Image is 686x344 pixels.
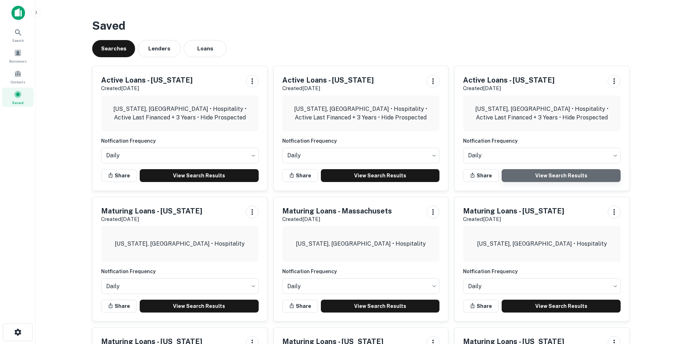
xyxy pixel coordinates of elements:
[463,146,621,166] div: Without label
[115,240,245,248] p: [US_STATE], [GEOGRAPHIC_DATA] • Hospitality
[12,38,24,43] span: Search
[140,169,259,182] a: View Search Results
[282,84,374,93] p: Created [DATE]
[282,206,392,216] h5: Maturing Loans - Massachusets
[502,169,621,182] a: View Search Results
[296,240,426,248] p: [US_STATE], [GEOGRAPHIC_DATA] • Hospitality
[2,46,34,65] a: Borrowers
[463,169,499,182] button: Share
[101,215,202,223] p: Created [DATE]
[282,75,374,85] h5: Active Loans - [US_STATE]
[2,67,34,86] a: Contacts
[288,105,434,122] p: [US_STATE], [GEOGRAPHIC_DATA] • Hospitality • Active Last Financed + 3 Years • Hide Prospected
[2,88,34,107] a: Saved
[101,300,137,313] button: Share
[101,137,259,145] h6: Notfication Frequency
[321,300,440,313] a: View Search Results
[282,300,318,313] button: Share
[463,300,499,313] button: Share
[650,287,686,321] iframe: Chat Widget
[282,137,440,145] h6: Notfication Frequency
[101,146,259,166] div: Without label
[92,40,135,57] button: Searches
[502,300,621,313] a: View Search Results
[138,40,181,57] button: Lenders
[12,100,24,105] span: Saved
[463,137,621,145] h6: Notfication Frequency
[101,75,193,85] h5: Active Loans - [US_STATE]
[469,105,615,122] p: [US_STATE], [GEOGRAPHIC_DATA] • Hospitality • Active Last Financed + 3 Years • Hide Prospected
[463,215,564,223] p: Created [DATE]
[101,84,193,93] p: Created [DATE]
[101,267,259,275] h6: Notfication Frequency
[101,206,202,216] h5: Maturing Loans - [US_STATE]
[107,105,253,122] p: [US_STATE], [GEOGRAPHIC_DATA] • Hospitality • Active Last Financed + 3 Years • Hide Prospected
[282,215,392,223] p: Created [DATE]
[282,169,318,182] button: Share
[92,17,630,34] h3: Saved
[463,84,555,93] p: Created [DATE]
[9,58,26,64] span: Borrowers
[282,276,440,296] div: Without label
[463,206,564,216] h5: Maturing Loans - [US_STATE]
[463,75,555,85] h5: Active Loans - [US_STATE]
[101,169,137,182] button: Share
[101,276,259,296] div: Without label
[282,146,440,166] div: Without label
[463,267,621,275] h6: Notfication Frequency
[282,267,440,275] h6: Notfication Frequency
[11,79,25,85] span: Contacts
[477,240,607,248] p: [US_STATE], [GEOGRAPHIC_DATA] • Hospitality
[463,276,621,296] div: Without label
[11,6,25,20] img: capitalize-icon.png
[140,300,259,313] a: View Search Results
[184,40,227,57] button: Loans
[2,25,34,45] a: Search
[321,169,440,182] a: View Search Results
